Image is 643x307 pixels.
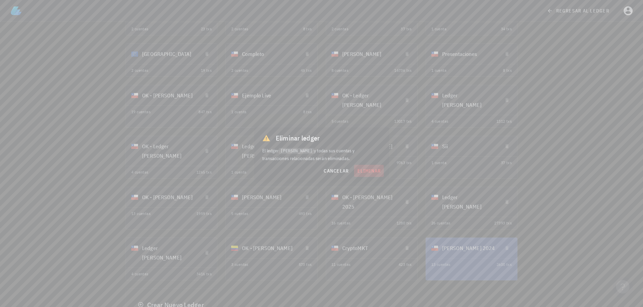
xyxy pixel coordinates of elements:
span: cancelar [323,168,349,174]
code: [PERSON_NAME] [279,148,314,154]
span: El ledger y todas sus cuentas y transacciones relacionadas serán eliminadas. [262,144,355,165]
span: eliminar [357,168,381,174]
span: Eliminar ledger [276,133,320,144]
button: eliminar [354,165,383,177]
button: cancelar [321,165,351,177]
